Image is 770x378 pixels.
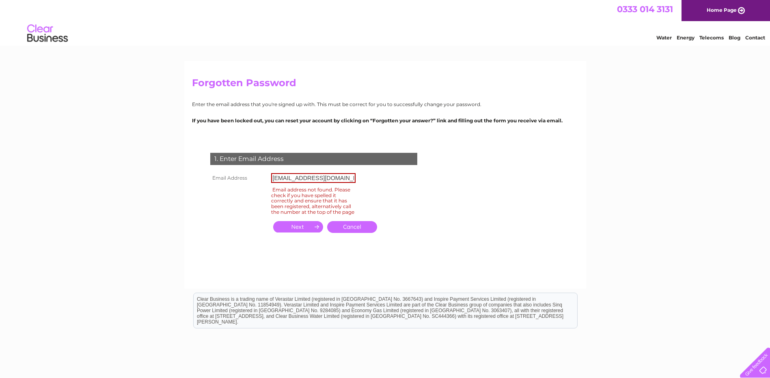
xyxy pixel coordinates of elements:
th: Email Address [208,171,269,185]
p: Enter the email address that you're signed up with. This must be correct for you to successfully ... [192,100,578,108]
a: Telecoms [699,35,724,41]
a: Water [656,35,672,41]
a: Cancel [327,221,377,233]
img: logo.png [27,21,68,46]
a: Blog [729,35,740,41]
a: Contact [745,35,765,41]
p: If you have been locked out, you can reset your account by clicking on “Forgotten your answer?” l... [192,117,578,124]
a: 0333 014 3131 [617,4,673,14]
div: Email address not found. Please check if you have spelled it correctly and ensure that it has bee... [271,185,356,216]
h2: Forgotten Password [192,77,578,93]
a: Energy [677,35,695,41]
div: Clear Business is a trading name of Verastar Limited (registered in [GEOGRAPHIC_DATA] No. 3667643... [194,4,577,39]
div: 1. Enter Email Address [210,153,417,165]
